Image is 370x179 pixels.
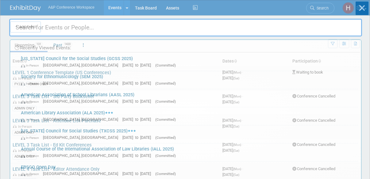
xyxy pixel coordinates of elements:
[122,99,154,104] span: [DATE] to [DATE]
[122,153,154,158] span: [DATE] to [DATE]
[155,135,176,140] span: (Committed)
[122,81,154,86] span: [DATE] to [DATE]
[43,81,121,86] span: [GEOGRAPHIC_DATA], [GEOGRAPHIC_DATA]
[21,82,42,86] span: In-Person
[21,118,42,122] span: In-Person
[155,63,176,67] span: (Committed)
[18,107,358,125] a: American Library Association (ALA 2025) In-Person [GEOGRAPHIC_DATA], [GEOGRAPHIC_DATA] [DATE] to ...
[122,135,154,140] span: [DATE] to [DATE]
[43,99,121,104] span: [GEOGRAPHIC_DATA], [GEOGRAPHIC_DATA]
[122,117,154,122] span: [DATE] to [DATE]
[21,63,42,67] span: In-Person
[18,53,358,71] a: [US_STATE] Council for the Social Studies (GCSS 2025) In-Person [GEOGRAPHIC_DATA], [GEOGRAPHIC_DA...
[43,153,121,158] span: [GEOGRAPHIC_DATA], [GEOGRAPHIC_DATA]
[13,40,358,53] div: Recently Viewed Events:
[43,135,121,140] span: [GEOGRAPHIC_DATA], [GEOGRAPHIC_DATA]
[21,136,42,140] span: In-Person
[18,125,358,143] a: [US_STATE] Council for Social Studies (TXCSS 2025) In-Person [GEOGRAPHIC_DATA], [GEOGRAPHIC_DATA]...
[122,171,154,176] span: [DATE] to [DATE]
[43,63,121,67] span: [GEOGRAPHIC_DATA], [GEOGRAPHIC_DATA]
[9,19,362,36] input: Search for Events or People...
[43,117,121,122] span: [GEOGRAPHIC_DATA], [GEOGRAPHIC_DATA]
[43,171,121,176] span: [GEOGRAPHIC_DATA], [GEOGRAPHIC_DATA]
[155,81,176,86] span: (Committed)
[18,143,358,161] a: Annual Course of the International Association of Law Libraries (IALL 2025) In-Person [GEOGRAPHIC...
[155,172,176,176] span: (Committed)
[21,154,42,158] span: In-Person
[18,71,358,89] a: Society for Ethnomusicology (SEM 2025) In-Person [GEOGRAPHIC_DATA], [GEOGRAPHIC_DATA] [DATE] to [...
[155,154,176,158] span: (Committed)
[155,99,176,104] span: (Committed)
[18,89,358,107] a: American Association of School Librarians (AASL 2025) In-Person [GEOGRAPHIC_DATA], [GEOGRAPHIC_DA...
[122,63,154,67] span: [DATE] to [DATE]
[21,100,42,104] span: In-Person
[155,117,176,122] span: (Committed)
[21,172,42,176] span: In-Person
